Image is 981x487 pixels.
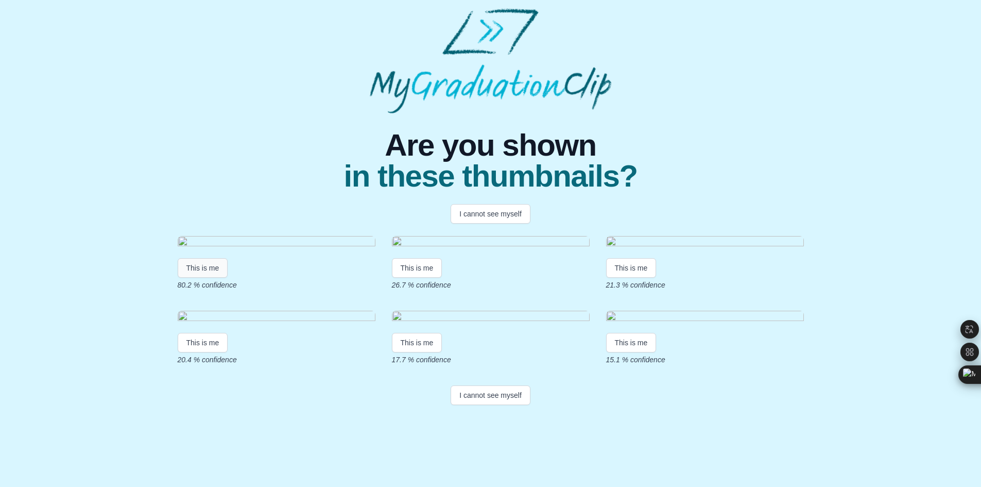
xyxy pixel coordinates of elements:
img: 84ee04d0e2ea769935fc68e536f62b490a31ef17.gif [392,236,590,250]
p: 17.7 % confidence [392,355,590,365]
p: 15.1 % confidence [606,355,804,365]
button: This is me [178,333,228,352]
img: bb66988bc084ed8a3591b17ba881147e0950e9e0.gif [392,311,590,325]
img: 81f70c7fb85ddc2dd1ef44fe6f48a349c94b24db.gif [606,236,804,250]
p: 80.2 % confidence [178,280,375,290]
button: This is me [392,333,442,352]
button: I cannot see myself [451,385,530,405]
span: in these thumbnails? [343,161,637,192]
img: 421007fd21df016089b1dd2a4488a01d39f33dc5.gif [606,311,804,325]
button: This is me [606,333,657,352]
button: This is me [606,258,657,278]
p: 26.7 % confidence [392,280,590,290]
button: This is me [178,258,228,278]
img: MyGraduationClip [370,8,611,113]
p: 21.3 % confidence [606,280,804,290]
p: 20.4 % confidence [178,355,375,365]
button: This is me [392,258,442,278]
button: I cannot see myself [451,204,530,224]
span: Are you shown [343,130,637,161]
img: 27c18943c9cfc07672a53ff32aa439f63e4d3667.gif [178,236,375,250]
img: 7b7436d6a96628bdb5d252d306789613b240bcc5.gif [178,311,375,325]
